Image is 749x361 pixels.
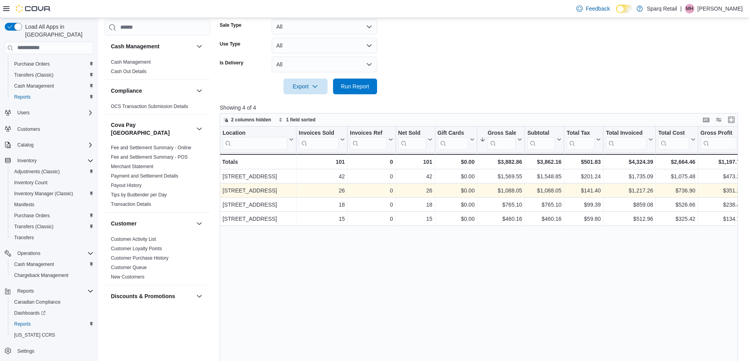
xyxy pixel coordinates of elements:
h3: Cash Management [111,42,160,50]
span: Run Report [341,82,369,90]
div: Gross Profit [700,130,736,137]
button: Subtotal [527,130,561,150]
button: Run Report [333,79,377,94]
img: Cova [16,5,51,13]
div: Totals [222,157,294,167]
button: Inventory [2,155,97,166]
span: Canadian Compliance [11,297,94,307]
button: Inventory Manager (Classic) [8,188,97,199]
button: Invoices Ref [350,130,393,150]
div: Total Tax [567,130,594,150]
span: Reports [14,94,31,100]
span: Reports [14,286,94,296]
button: Users [2,107,97,118]
button: All [272,57,377,72]
span: Cash Management [14,261,54,268]
a: Adjustments (Classic) [11,167,63,176]
button: Discounts & Promotions [195,291,204,301]
button: Discounts & Promotions [111,292,193,300]
span: Cash Management [11,81,94,91]
p: [PERSON_NAME] [697,4,743,13]
button: Cash Management [111,42,193,50]
div: 101 [299,157,345,167]
a: Customer Loyalty Points [111,246,162,251]
button: Cash Management [195,42,204,51]
a: Merchant Statement [111,164,153,169]
div: [STREET_ADDRESS] [223,214,294,224]
p: Sparq Retail [647,4,677,13]
div: Gross Sales [488,130,516,137]
span: Inventory [17,158,37,164]
button: Manifests [8,199,97,210]
span: 1 field sorted [286,117,316,123]
div: $460.16 [480,214,522,224]
button: Inventory Count [8,177,97,188]
a: Fee and Settlement Summary - Online [111,145,191,150]
span: Inventory Count [14,180,48,186]
span: Canadian Compliance [14,299,61,305]
button: All [272,38,377,53]
div: Invoices Sold [299,130,339,150]
div: Cova Pay [GEOGRAPHIC_DATA] [105,143,210,212]
div: Total Cost [658,130,689,137]
span: Catalog [17,142,33,148]
a: Tips by Budtender per Day [111,192,167,198]
span: Operations [17,250,40,257]
span: Transfers (Classic) [11,222,94,231]
div: $3,862.16 [527,157,561,167]
span: Transaction Details [111,201,151,207]
button: 1 field sorted [275,115,319,125]
div: $1,197.70 [700,157,743,167]
div: Customer [105,235,210,285]
div: $460.16 [527,214,561,224]
span: Manifests [11,200,94,209]
div: $765.10 [480,200,522,209]
button: Inventory [14,156,40,165]
div: 42 [299,172,345,181]
span: Cash Management [14,83,54,89]
div: $859.08 [606,200,653,209]
div: Location [223,130,287,150]
button: Compliance [111,87,193,95]
button: Transfers (Classic) [8,70,97,81]
span: Customer Activity List [111,236,156,242]
a: Customer Queue [111,265,147,270]
button: Purchase Orders [8,59,97,70]
a: Payout History [111,183,142,188]
a: New Customers [111,274,144,280]
button: All [272,19,377,35]
div: 26 [398,186,432,195]
div: $3,882.86 [480,157,522,167]
span: Washington CCRS [11,330,94,340]
span: MH [686,4,694,13]
span: Settings [17,348,34,354]
a: [US_STATE] CCRS [11,330,58,340]
div: Invoices Ref [350,130,386,150]
a: Settings [14,346,37,356]
div: 101 [398,157,432,167]
div: Invoices Sold [299,130,339,137]
div: $351.15 [700,186,743,195]
h3: Customer [111,220,136,227]
span: Merchant Statement [111,163,153,170]
div: 15 [398,214,432,224]
div: 0 [350,214,393,224]
div: [STREET_ADDRESS] [223,186,294,195]
span: Users [17,110,29,116]
div: $512.96 [606,214,653,224]
button: Cova Pay [GEOGRAPHIC_DATA] [111,121,193,137]
button: 2 columns hidden [220,115,274,125]
h3: Compliance [111,87,142,95]
div: 42 [398,172,432,181]
div: Total Tax [567,130,594,137]
span: Transfers (Classic) [11,70,94,80]
button: Customer [111,220,193,227]
h3: Discounts & Promotions [111,292,175,300]
div: Gross Sales [488,130,516,150]
div: Location [223,130,287,137]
